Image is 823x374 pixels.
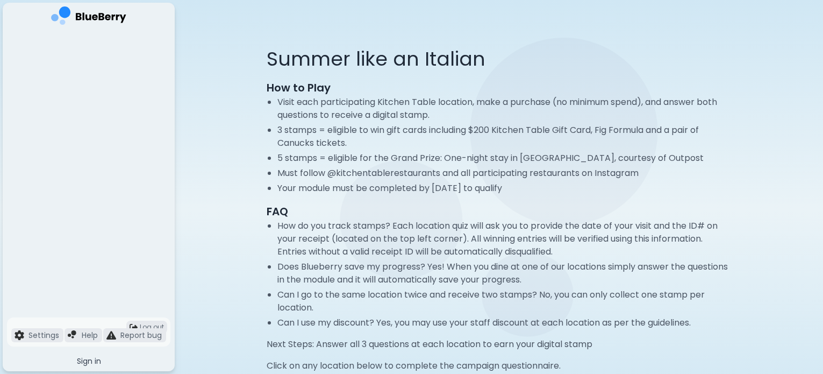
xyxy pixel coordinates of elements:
li: How do you track stamps? Each location quiz will ask you to provide the date of your visit and th... [277,220,731,258]
li: Must follow @kitchentablerestaurants and all participating restaurants on Instagram [277,167,731,180]
li: Can I use my discount? Yes, you may use your staff discount at each location as per the guidelines. [277,316,731,329]
li: Visit each participating Kitchen Table location, make a purchase (no minimum spend), and answer b... [277,96,731,122]
img: logout [130,323,138,331]
p: Help [82,330,98,340]
span: Log out [140,323,164,331]
img: file icon [68,330,77,340]
h2: How to Play [267,80,731,96]
img: file icon [15,330,24,340]
p: Settings [28,330,59,340]
h2: FAQ [267,203,731,220]
li: 5 stamps = eligible for the Grand Prize: One-night stay in [GEOGRAPHIC_DATA], courtesy of Outpost [277,152,731,165]
li: Can I go to the same location twice and receive two stamps? No, you can only collect one stamp pe... [277,288,731,314]
li: 3 stamps = eligible to win gift cards including $200 Kitchen Table Gift Card, Fig Formula and a p... [277,124,731,150]
p: Next Steps: Answer all 3 questions at each location to earn your digital stamp [267,338,731,351]
img: company logo [51,6,126,29]
p: Click on any location below to complete the campaign questionnaire. [267,359,731,372]
li: Does Blueberry save my progress? Yes! When you dine at one of our locations simply answer the que... [277,260,731,286]
img: file icon [106,330,116,340]
li: Your module must be completed by [DATE] to qualify [277,182,731,195]
p: Report bug [120,330,162,340]
button: Sign in [7,351,170,371]
h1: Summer like an Italian [267,47,731,71]
span: Sign in [77,356,101,366]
